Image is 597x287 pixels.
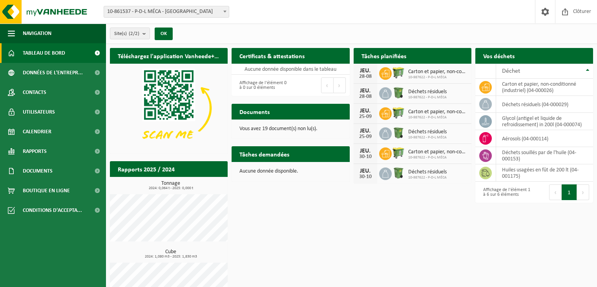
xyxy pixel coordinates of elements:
[321,77,334,93] button: Previous
[408,169,447,175] span: Déchets résiduels
[232,146,297,162] h2: Tâches demandées
[23,83,46,102] span: Contacts
[358,68,373,74] div: JEU.
[358,108,373,114] div: JEU.
[408,109,467,115] span: Carton et papier, non-conditionné (industriel)
[408,115,467,120] span: 10-987622 - P-D-L MÉCA
[114,249,228,259] h3: Cube
[114,255,228,259] span: 2024: 1,080 m3 - 2025: 1,830 m3
[496,130,593,147] td: aérosols (04-000114)
[232,64,349,75] td: Aucune donnée disponible dans le tableau
[577,184,589,200] button: Next
[358,74,373,79] div: 28-08
[358,134,373,140] div: 25-09
[475,48,522,63] h2: Vos déchets
[408,95,447,100] span: 10-987622 - P-D-L MÉCA
[159,177,227,192] a: Consulter les rapports
[23,102,55,122] span: Utilisateurs
[104,6,229,18] span: 10-861537 - P-D-L MÉCA - FOSSES-LA-VILLE
[392,86,405,99] img: WB-0370-HPE-GN-50
[496,147,593,164] td: déchets souillés par de l'huile (04-000153)
[232,104,278,119] h2: Documents
[23,63,83,83] span: Données de l'entrepr...
[479,184,530,201] div: Affichage de l'élément 1 à 6 sur 6 éléments
[239,169,341,174] p: Aucune donnée disponible.
[110,64,228,152] img: Download de VHEPlus App
[408,149,467,155] span: Carton et papier, non-conditionné (industriel)
[114,28,139,40] span: Site(s)
[408,155,467,160] span: 10-987622 - P-D-L MÉCA
[358,148,373,154] div: JEU.
[23,43,65,63] span: Tableau de bord
[23,201,82,220] span: Conditions d'accepta...
[110,48,228,63] h2: Téléchargez l'application Vanheede+ maintenant!
[358,128,373,134] div: JEU.
[496,164,593,182] td: huiles usagées en fût de 200 lt (04-001175)
[392,126,405,140] img: WB-0370-HPE-GN-50
[23,122,51,142] span: Calendrier
[129,31,139,36] count: (2/2)
[496,96,593,113] td: déchets résiduels (04-000029)
[358,174,373,180] div: 30-10
[114,181,228,190] h3: Tonnage
[23,142,47,161] span: Rapports
[23,181,70,201] span: Boutique en ligne
[354,48,414,63] h2: Tâches planifiées
[358,94,373,99] div: 28-08
[392,166,405,180] img: WB-0370-HPE-GN-50
[23,161,53,181] span: Documents
[392,66,405,79] img: WB-0660-HPE-GN-50
[358,154,373,160] div: 30-10
[358,114,373,120] div: 25-09
[408,69,467,75] span: Carton et papier, non-conditionné (industriel)
[408,75,467,80] span: 10-987622 - P-D-L MÉCA
[408,135,447,140] span: 10-987622 - P-D-L MÉCA
[232,48,312,63] h2: Certificats & attestations
[549,184,562,200] button: Previous
[408,129,447,135] span: Déchets résiduels
[236,77,287,94] div: Affichage de l'élément 0 à 0 sur 0 éléments
[358,88,373,94] div: JEU.
[104,6,229,17] span: 10-861537 - P-D-L MÉCA - FOSSES-LA-VILLE
[334,77,346,93] button: Next
[358,168,373,174] div: JEU.
[496,113,593,130] td: glycol (antigel et liquide de refroidissement) in 200l (04-000074)
[496,79,593,96] td: carton et papier, non-conditionné (industriel) (04-000026)
[155,28,173,40] button: OK
[392,106,405,120] img: WB-0660-HPE-GN-50
[114,186,228,190] span: 2024: 0,064 t - 2025: 0,000 t
[502,68,520,74] span: Déchet
[239,126,341,132] p: Vous avez 19 document(s) non lu(s).
[110,161,183,177] h2: Rapports 2025 / 2024
[392,146,405,160] img: WB-0660-HPE-GN-50
[408,175,447,180] span: 10-987622 - P-D-L MÉCA
[23,24,51,43] span: Navigation
[110,28,150,39] button: Site(s)(2/2)
[562,184,577,200] button: 1
[408,89,447,95] span: Déchets résiduels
